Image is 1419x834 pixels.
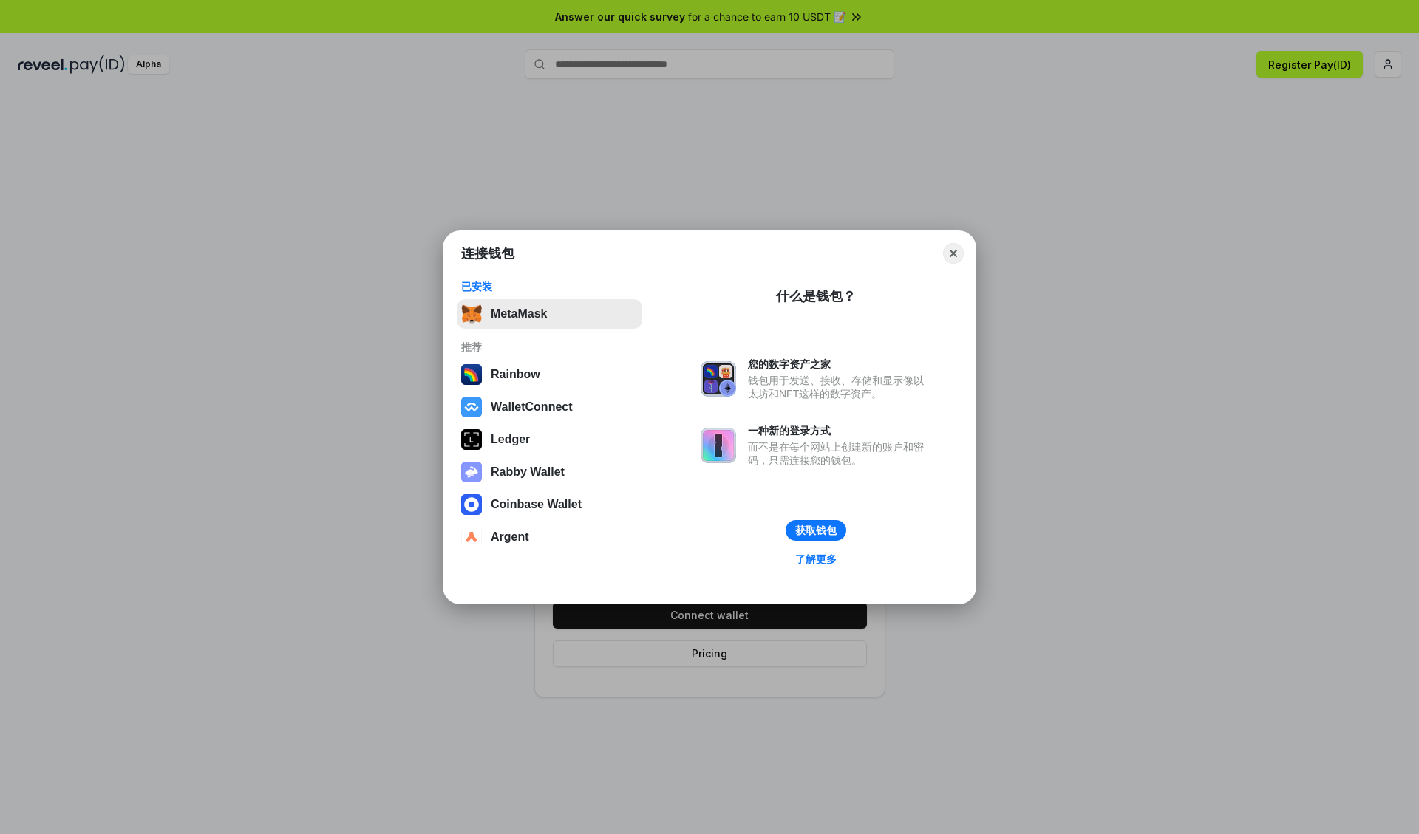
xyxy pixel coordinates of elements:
[457,425,642,454] button: Ledger
[748,424,931,437] div: 一种新的登录方式
[491,465,565,479] div: Rabby Wallet
[461,364,482,385] img: svg+xml,%3Csvg%20width%3D%22120%22%20height%3D%22120%22%20viewBox%3D%220%200%20120%20120%22%20fil...
[748,440,931,467] div: 而不是在每个网站上创建新的账户和密码，只需连接您的钱包。
[748,374,931,400] div: 钱包用于发送、接收、存储和显示像以太坊和NFT这样的数字资产。
[461,280,638,293] div: 已安装
[461,494,482,515] img: svg+xml,%3Csvg%20width%3D%2228%22%20height%3D%2228%22%20viewBox%3D%220%200%2028%2028%22%20fill%3D...
[491,433,530,446] div: Ledger
[776,287,856,305] div: 什么是钱包？
[461,527,482,547] img: svg+xml,%3Csvg%20width%3D%2228%22%20height%3D%2228%22%20viewBox%3D%220%200%2028%2028%22%20fill%3D...
[461,341,638,354] div: 推荐
[457,490,642,519] button: Coinbase Wallet
[491,400,573,414] div: WalletConnect
[701,361,736,397] img: svg+xml,%3Csvg%20xmlns%3D%22http%3A%2F%2Fwww.w3.org%2F2000%2Fsvg%22%20fill%3D%22none%22%20viewBox...
[491,307,547,321] div: MetaMask
[786,550,845,569] a: 了解更多
[461,429,482,450] img: svg+xml,%3Csvg%20xmlns%3D%22http%3A%2F%2Fwww.w3.org%2F2000%2Fsvg%22%20width%3D%2228%22%20height%3...
[457,392,642,422] button: WalletConnect
[491,530,529,544] div: Argent
[943,243,964,264] button: Close
[491,498,582,511] div: Coinbase Wallet
[457,457,642,487] button: Rabby Wallet
[461,304,482,324] img: svg+xml,%3Csvg%20fill%3D%22none%22%20height%3D%2233%22%20viewBox%3D%220%200%2035%2033%22%20width%...
[701,428,736,463] img: svg+xml,%3Csvg%20xmlns%3D%22http%3A%2F%2Fwww.w3.org%2F2000%2Fsvg%22%20fill%3D%22none%22%20viewBox...
[461,462,482,482] img: svg+xml,%3Csvg%20xmlns%3D%22http%3A%2F%2Fwww.w3.org%2F2000%2Fsvg%22%20fill%3D%22none%22%20viewBox...
[461,397,482,417] img: svg+xml,%3Csvg%20width%3D%2228%22%20height%3D%2228%22%20viewBox%3D%220%200%2028%2028%22%20fill%3D...
[748,358,931,371] div: 您的数字资产之家
[461,245,514,262] h1: 连接钱包
[457,299,642,329] button: MetaMask
[795,553,837,566] div: 了解更多
[786,520,846,541] button: 获取钱包
[457,360,642,389] button: Rainbow
[457,522,642,552] button: Argent
[491,368,540,381] div: Rainbow
[795,524,837,537] div: 获取钱包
